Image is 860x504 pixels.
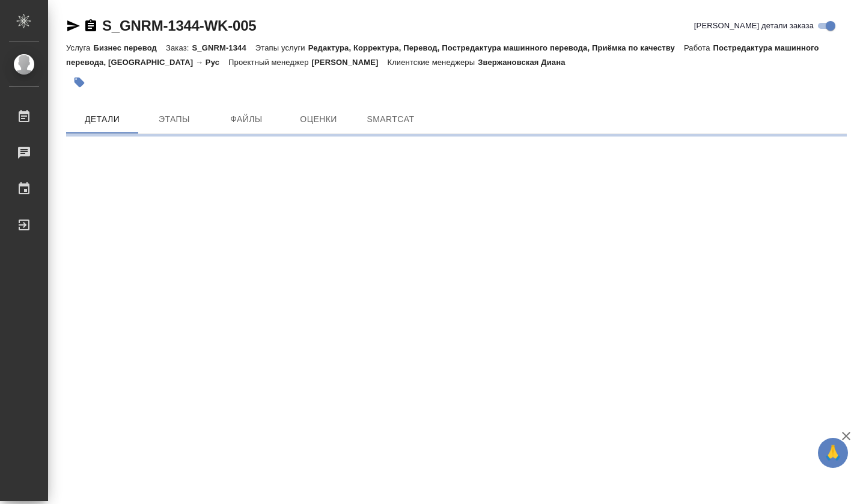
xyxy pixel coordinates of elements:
span: Файлы [218,112,275,127]
span: Детали [73,112,131,127]
span: SmartCat [362,112,419,127]
button: Добавить тэг [66,69,93,96]
button: Скопировать ссылку [84,19,98,33]
span: [PERSON_NAME] детали заказа [694,20,814,32]
span: Этапы [145,112,203,127]
p: Работа [684,43,713,52]
p: Редактура, Корректура, Перевод, Постредактура машинного перевода, Приёмка по качеству [308,43,684,52]
button: Скопировать ссылку для ЯМессенджера [66,19,81,33]
span: 🙏 [823,440,843,466]
a: S_GNRM-1344-WK-005 [102,17,256,34]
p: Проектный менеджер [228,58,311,67]
p: Бизнес перевод [93,43,166,52]
p: Услуга [66,43,93,52]
p: Заказ: [166,43,192,52]
p: S_GNRM-1344 [192,43,255,52]
span: Оценки [290,112,347,127]
p: Этапы услуги [255,43,308,52]
button: 🙏 [818,438,848,468]
p: [PERSON_NAME] [312,58,388,67]
p: Звержановская Диана [478,58,574,67]
p: Клиентские менеджеры [387,58,478,67]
